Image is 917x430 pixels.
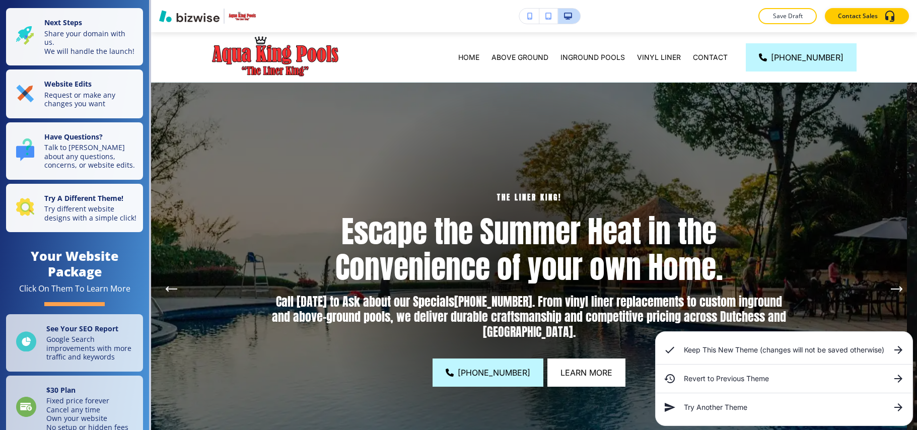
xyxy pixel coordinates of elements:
[560,52,625,62] p: INGROUND POOLS
[19,283,130,294] div: Click On Them To Learn More
[560,367,612,379] span: Learn More
[838,12,878,21] p: Contact Sales
[6,184,143,233] button: Try A Different Theme!Try different website designs with a simple click!
[637,52,681,62] p: VINYL LINER
[656,369,912,389] div: Revert to Previous Theme
[161,267,181,311] div: Previous Slide
[454,293,532,311] a: [PHONE_NUMBER]
[44,79,92,89] strong: Website Edits
[269,294,789,339] p: Call [DATE] to Ask about our Specials . From vinyl liner replacements to custom inground and abov...
[491,52,548,62] p: ABOVE GROUND
[44,204,137,222] p: Try different website designs with a simple click!
[746,43,857,71] a: [PHONE_NUMBER]
[46,385,76,395] strong: $ 30 Plan
[6,8,143,65] button: Next StepsShare your domain with us.We will handle the launch!
[269,191,789,203] p: THE LINER KING!
[44,29,137,56] p: Share your domain with us. We will handle the launch!
[825,8,909,24] button: Contact Sales
[229,12,256,21] img: Your Logo
[684,402,884,413] h6: Try Another Theme
[44,132,103,141] strong: Have Questions?
[6,69,143,118] button: Website EditsRequest or make any changes you want
[6,122,143,180] button: Have Questions?Talk to [PERSON_NAME] about any questions, concerns, or website edits.
[656,340,912,360] div: Keep This New Theme (changes will not be saved otherwise)
[887,279,907,299] button: Next Hero Image
[44,91,137,108] p: Request or make any changes you want
[46,324,118,333] strong: See Your SEO Report
[684,344,884,355] h6: Keep This New Theme (changes will not be saved otherwise)
[6,248,143,279] h4: Your Website Package
[458,367,530,379] span: [PHONE_NUMBER]
[44,193,123,203] strong: Try A Different Theme!
[269,213,789,285] h1: Escape the Summer Heat in the Convenience of your own Home.
[433,359,543,387] a: [PHONE_NUMBER]
[758,8,817,24] button: Save Draft
[211,35,338,78] img: Aqua King Pools
[771,51,843,63] span: [PHONE_NUMBER]
[684,373,884,384] h6: Revert to Previous Theme
[44,18,82,27] strong: Next Steps
[771,12,804,21] p: Save Draft
[46,335,137,362] p: Google Search improvements with more traffic and keywords
[458,52,479,62] p: HOME
[887,267,907,311] div: Next Slide
[6,314,143,372] a: See Your SEO ReportGoogle Search improvements with more traffic and keywords
[656,397,912,417] div: Try Another Theme
[547,359,625,387] button: Learn More
[44,143,137,170] p: Talk to [PERSON_NAME] about any questions, concerns, or website edits.
[693,52,728,62] p: CONTACT
[161,279,181,299] button: Previous Hero Image
[159,10,220,22] img: Bizwise Logo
